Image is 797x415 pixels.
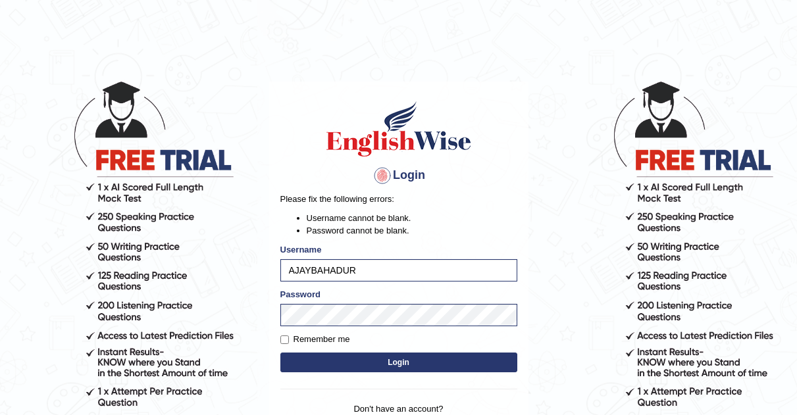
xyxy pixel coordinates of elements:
[307,212,517,224] li: Username cannot be blank.
[307,224,517,237] li: Password cannot be blank.
[280,193,517,205] p: Please fix the following errors:
[324,99,474,159] img: Logo of English Wise sign in for intelligent practice with AI
[280,288,321,301] label: Password
[280,165,517,186] h4: Login
[280,335,289,344] input: Remember me
[280,353,517,372] button: Login
[280,333,350,346] label: Remember me
[280,243,322,256] label: Username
